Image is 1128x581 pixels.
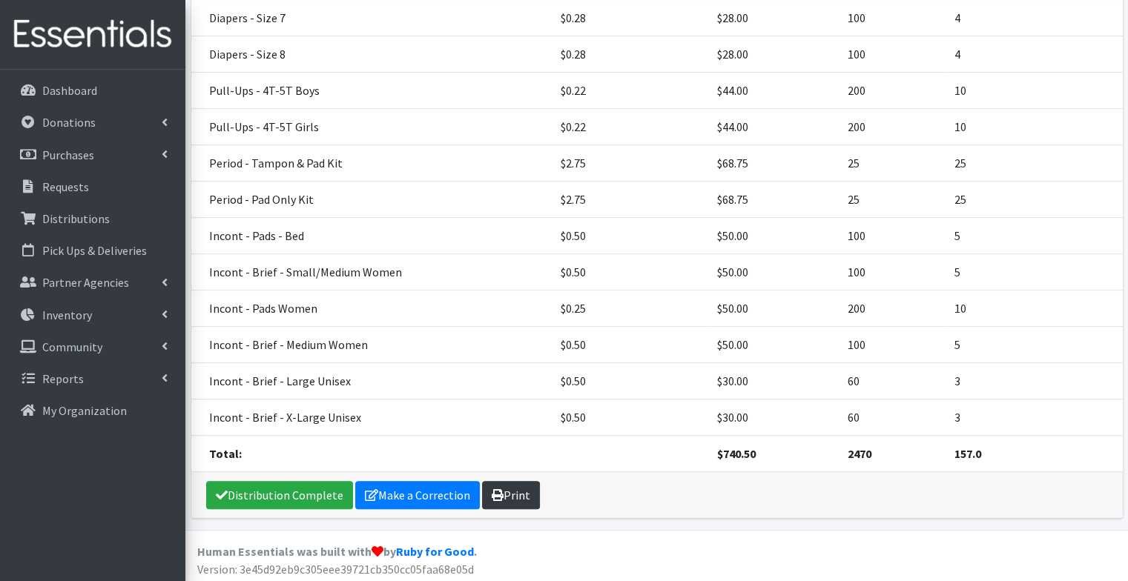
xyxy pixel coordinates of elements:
a: Partner Agencies [6,268,179,297]
a: Requests [6,172,179,202]
p: Distributions [42,211,110,226]
td: Incont - Brief - Small/Medium Women [191,254,553,290]
td: 25 [838,182,946,218]
td: Incont - Pads - Bed [191,218,553,254]
td: 3 [946,363,1122,399]
td: 25 [946,182,1122,218]
td: $2.75 [552,145,708,182]
strong: $740.50 [717,446,756,461]
a: Ruby for Good [396,544,474,559]
td: $0.25 [552,290,708,327]
td: $0.50 [552,254,708,290]
td: 5 [946,327,1122,363]
td: $0.50 [552,327,708,363]
td: $0.22 [552,73,708,109]
td: Incont - Brief - Large Unisex [191,363,553,399]
a: Make a Correction [355,481,480,509]
td: $30.00 [708,399,839,436]
p: Reports [42,371,84,386]
td: Pull-Ups - 4T-5T Boys [191,73,553,109]
td: 4 [946,36,1122,73]
strong: Total: [209,446,242,461]
td: Period - Pad Only Kit [191,182,553,218]
td: $0.50 [552,363,708,399]
td: $50.00 [708,218,839,254]
img: HumanEssentials [6,10,179,59]
td: 3 [946,399,1122,436]
td: 200 [838,290,946,327]
a: Distributions [6,204,179,233]
td: $44.00 [708,109,839,145]
td: $50.00 [708,290,839,327]
td: 25 [946,145,1122,182]
p: Community [42,339,102,354]
td: 10 [946,73,1122,109]
td: 60 [838,399,946,436]
p: Requests [42,179,89,194]
a: Purchases [6,140,179,170]
td: $2.75 [552,182,708,218]
strong: Human Essentials was built with by . [197,544,477,559]
td: 100 [838,36,946,73]
p: Dashboard [42,83,97,98]
td: $0.22 [552,109,708,145]
p: My Organization [42,403,127,418]
a: Pick Ups & Deliveries [6,236,179,265]
td: $68.75 [708,145,839,182]
td: 5 [946,218,1122,254]
td: Incont - Brief - X-Large Unisex [191,399,553,436]
a: Donations [6,107,179,137]
a: Reports [6,364,179,394]
td: 200 [838,109,946,145]
p: Partner Agencies [42,275,129,290]
strong: 157.0 [954,446,981,461]
td: 60 [838,363,946,399]
td: 10 [946,109,1122,145]
td: $30.00 [708,363,839,399]
a: My Organization [6,396,179,425]
p: Donations [42,115,96,130]
td: $0.50 [552,399,708,436]
span: Version: 3e45d92eb9c305eee39721cb350cc05faa68e05d [197,562,474,577]
a: Community [6,332,179,362]
p: Purchases [42,147,94,162]
a: Inventory [6,300,179,330]
td: 100 [838,254,946,290]
td: $50.00 [708,327,839,363]
td: Incont - Pads Women [191,290,553,327]
td: 25 [838,145,946,182]
td: 100 [838,327,946,363]
td: 10 [946,290,1122,327]
td: $0.50 [552,218,708,254]
td: $50.00 [708,254,839,290]
td: Diapers - Size 8 [191,36,553,73]
td: Pull-Ups - 4T-5T Girls [191,109,553,145]
td: $44.00 [708,73,839,109]
a: Dashboard [6,76,179,105]
strong: 2470 [847,446,871,461]
p: Pick Ups & Deliveries [42,243,147,258]
td: 200 [838,73,946,109]
td: $68.75 [708,182,839,218]
td: 5 [946,254,1122,290]
td: $0.28 [552,36,708,73]
td: Period - Tampon & Pad Kit [191,145,553,182]
td: $28.00 [708,36,839,73]
td: Incont - Brief - Medium Women [191,327,553,363]
td: 100 [838,218,946,254]
a: Distribution Complete [206,481,353,509]
a: Print [482,481,540,509]
p: Inventory [42,308,92,322]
